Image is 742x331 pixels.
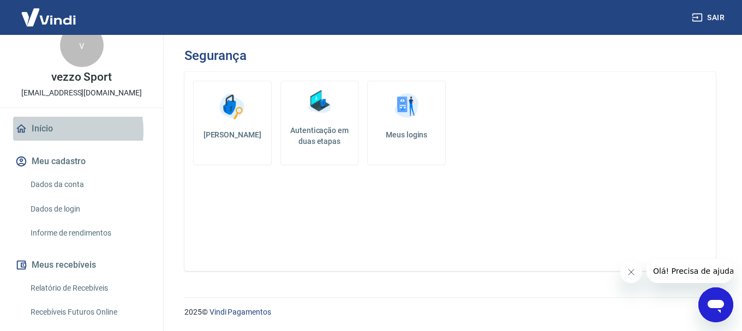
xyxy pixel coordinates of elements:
[280,81,359,165] a: Autenticação em duas etapas
[26,277,150,299] a: Relatório de Recebíveis
[26,222,150,244] a: Informe de rendimentos
[647,259,733,283] iframe: Mensagem da empresa
[698,287,733,322] iframe: Botão para abrir a janela de mensagens
[21,87,142,99] p: [EMAIL_ADDRESS][DOMAIN_NAME]
[367,81,446,165] a: Meus logins
[26,173,150,196] a: Dados da conta
[26,301,150,323] a: Recebíveis Futuros Online
[51,71,112,83] p: vezzo Sport
[216,90,249,123] img: Alterar senha
[620,261,642,283] iframe: Fechar mensagem
[13,117,150,141] a: Início
[193,81,272,165] a: [PERSON_NAME]
[303,86,336,118] img: Autenticação em duas etapas
[13,149,150,173] button: Meu cadastro
[184,306,716,318] p: 2025 ©
[60,23,104,67] div: v
[210,308,271,316] a: Vindi Pagamentos
[184,48,246,63] h3: Segurança
[390,90,423,123] img: Meus logins
[376,129,436,140] h5: Meus logins
[13,1,84,34] img: Vindi
[690,8,729,28] button: Sair
[7,8,92,16] span: Olá! Precisa de ajuda?
[13,253,150,277] button: Meus recebíveis
[26,198,150,220] a: Dados de login
[202,129,262,140] h5: [PERSON_NAME]
[285,125,354,147] h5: Autenticação em duas etapas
